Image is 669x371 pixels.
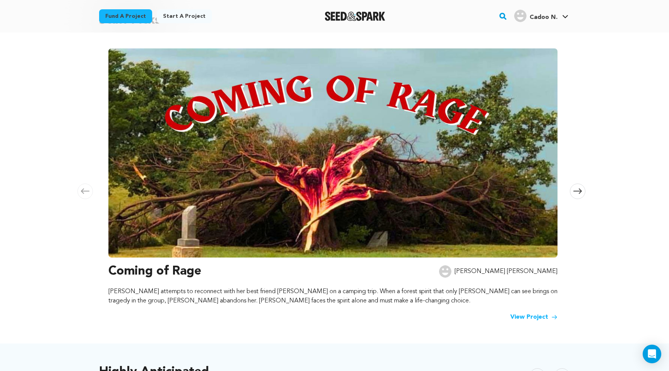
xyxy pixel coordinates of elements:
a: Cadoo N.'s Profile [513,8,570,22]
span: Cadoo N. [530,14,557,21]
p: [PERSON_NAME] [PERSON_NAME] [455,267,557,276]
div: Cadoo N.'s Profile [514,10,557,22]
img: user.png [514,10,527,22]
a: Seed&Spark Homepage [325,12,386,21]
a: Fund a project [99,9,152,23]
a: View Project [510,313,557,322]
img: user.png [439,265,451,278]
p: [PERSON_NAME] attempts to reconnect with her best friend [PERSON_NAME] on a camping trip. When a ... [108,287,557,306]
div: Open Intercom Messenger [643,345,661,363]
h3: Coming of Rage [108,262,201,281]
a: Start a project [157,9,212,23]
img: Seed&Spark Logo Dark Mode [325,12,386,21]
span: Cadoo N.'s Profile [513,8,570,24]
img: Coming of Rage image [108,48,557,258]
